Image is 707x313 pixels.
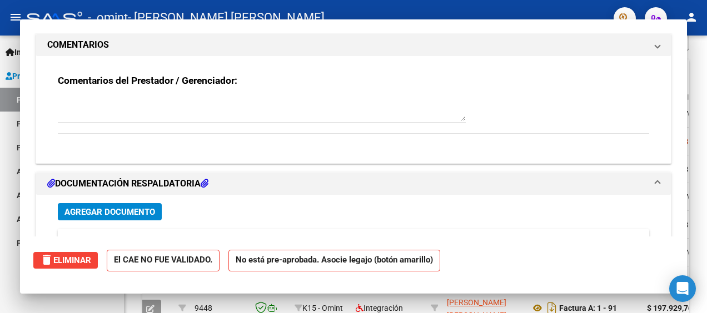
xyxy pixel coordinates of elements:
div: Open Intercom Messenger [669,275,696,302]
datatable-header-cell: ID [58,229,86,253]
button: Eliminar [33,252,98,269]
strong: El CAE NO FUE VALIDADO. [107,250,220,271]
mat-icon: delete [40,253,53,266]
span: - omint [88,6,128,30]
span: Prestadores / Proveedores [6,70,107,82]
span: Eliminar [40,255,91,265]
div: COMENTARIOS [36,56,671,163]
strong: $ 197.929,76 [647,304,693,312]
span: Integración [356,304,403,312]
span: Agregar Documento [64,207,155,217]
datatable-header-cell: Subido [521,229,577,253]
strong: Factura A: 1 - 91 [559,304,617,312]
strong: Comentarios del Prestador / Gerenciador: [58,75,237,86]
mat-icon: person [685,11,698,24]
mat-expansion-panel-header: DOCUMENTACIÓN RESPALDATORIA [36,173,671,195]
datatable-header-cell: Acción [577,229,633,253]
datatable-header-cell: Documento [86,229,449,253]
button: Agregar Documento [58,203,162,220]
datatable-header-cell: Usuario [449,229,521,253]
span: 9448 [195,304,212,312]
h1: COMENTARIOS [47,38,109,52]
span: K15 - Omint [302,304,343,312]
h1: DOCUMENTACIÓN RESPALDATORIA [47,177,208,190]
span: Inicio [6,46,34,58]
strong: No está pre-aprobada. Asocie legajo (botón amarillo) [228,250,440,271]
mat-expansion-panel-header: COMENTARIOS [36,34,671,56]
mat-icon: menu [9,11,22,24]
span: - [PERSON_NAME] [PERSON_NAME] [128,6,325,30]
